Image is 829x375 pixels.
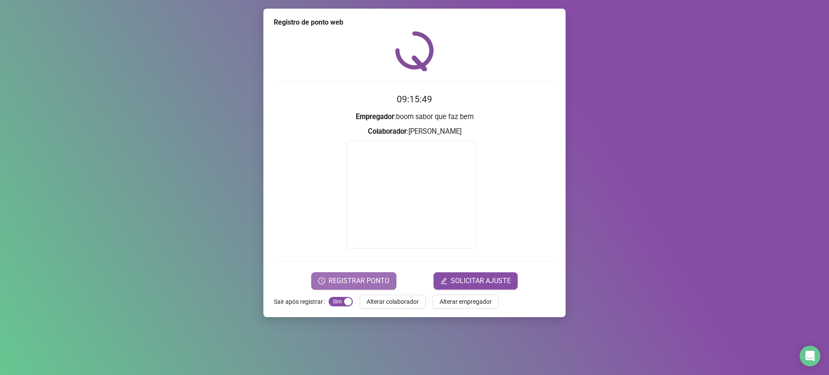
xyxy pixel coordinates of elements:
h3: : [PERSON_NAME] [274,126,555,137]
span: edit [440,277,447,284]
img: QRPoint [395,31,434,71]
button: Alterar empregador [433,295,499,309]
div: Registro de ponto web [274,17,555,28]
button: REGISTRAR PONTO [311,272,396,290]
time: 09:15:49 [397,94,432,104]
button: editSOLICITAR AJUSTE [433,272,518,290]
button: Alterar colaborador [360,295,426,309]
span: clock-circle [318,277,325,284]
strong: Empregador [356,113,394,121]
span: SOLICITAR AJUSTE [451,276,511,286]
strong: Colaborador [368,127,407,136]
span: Alterar empregador [440,297,492,306]
span: Alterar colaborador [367,297,419,306]
span: REGISTRAR PONTO [329,276,389,286]
h3: : boom sabor que faz bem [274,111,555,123]
div: Open Intercom Messenger [800,346,820,366]
label: Sair após registrar [274,295,329,309]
